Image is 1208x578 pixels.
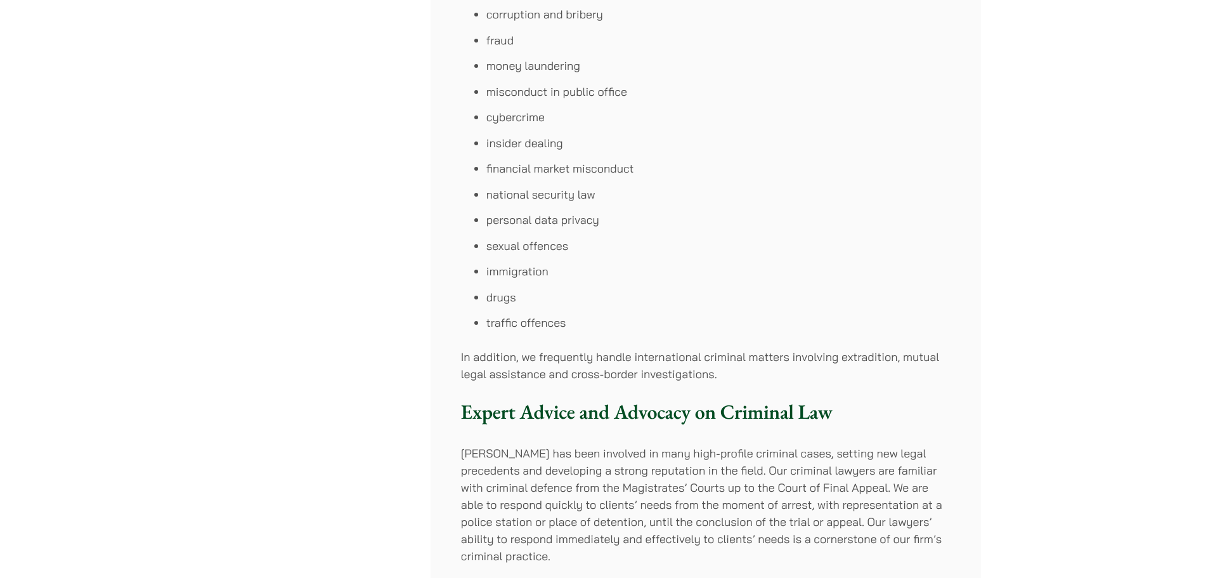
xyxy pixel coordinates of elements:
h3: Expert Advice and Advocacy on Criminal Law [461,400,951,424]
li: traffic offences [486,314,951,331]
li: financial market misconduct [486,160,951,177]
li: drugs [486,289,951,306]
li: sexual offences [486,237,951,254]
li: fraud [486,32,951,49]
li: corruption and bribery [486,6,951,23]
li: misconduct in public office [486,83,951,100]
li: personal data privacy [486,211,951,228]
p: [PERSON_NAME] has been involved in many high-profile criminal cases, setting new legal precedents... [461,445,951,565]
li: immigration [486,263,951,280]
p: In addition, we frequently handle international criminal matters involving extradition, mutual le... [461,348,951,383]
li: insider dealing [486,135,951,152]
li: money laundering [486,57,951,74]
li: national security law [486,186,951,203]
li: cybercrime [486,108,951,126]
